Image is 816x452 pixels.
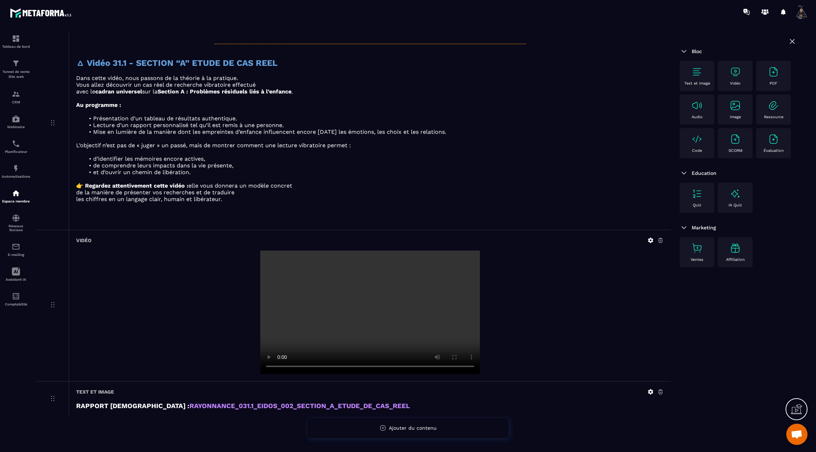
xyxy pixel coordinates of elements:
img: text-image no-wra [768,66,779,78]
p: Évaluation [764,148,784,153]
img: automations [12,164,20,173]
img: automations [12,189,20,198]
p: Réseaux Sociaux [2,224,30,232]
img: text-image no-wra [768,100,779,111]
p: Audio [692,115,703,119]
span: Dans cette vidéo, nous passons de la théorie à la pratique. [76,75,238,81]
span: d’identifier les mémoires encore actives, [93,155,205,162]
p: Vidéo [730,81,741,86]
a: social-networksocial-networkRéseaux Sociaux [2,208,30,237]
img: social-network [12,214,20,222]
p: Affiliation [726,257,745,262]
span: L’objectif n’est pas de « juger » un passé, mais de montrer comment une lecture vibratoire permet : [76,142,351,149]
span: Présentation d’un tableau de résultats authentique. [93,115,237,122]
img: text-image no-wra [730,100,741,111]
strong: Au programme : [76,102,121,108]
img: text-image no-wra [730,66,741,78]
a: formationformationCRM [2,85,30,109]
strong: 👉 Regardez attentivement cette vidéo : [76,182,188,189]
img: text-image no-wra [691,66,703,78]
img: automations [12,115,20,123]
img: formation [12,90,20,98]
img: text-image no-wra [730,133,741,145]
a: accountantaccountantComptabilité [2,287,30,311]
p: Webinaire [2,125,30,129]
img: text-image no-wra [691,133,703,145]
strong: cadran universel [95,88,142,95]
p: Assistant IA [2,278,30,281]
img: logo [10,6,74,19]
img: text-image no-wra [691,100,703,111]
p: Image [730,115,741,119]
span: Lecture d’un rapport personnalisé tel qu’il est remis à une personne. [93,122,284,128]
p: Automatisations [2,174,30,178]
span: sur la [142,88,158,95]
img: text-image no-wra [691,188,703,199]
a: Assistant IA [2,262,30,287]
a: schedulerschedulerPlanificateur [2,134,30,159]
p: Comptabilité [2,302,30,306]
span: Ajouter du contenu [389,425,437,431]
span: de la manière de présenter vos recherches et de traduire [76,189,234,196]
p: Ventes [691,257,703,262]
img: text-image no-wra [768,133,779,145]
img: text-image [730,242,741,254]
p: Code [692,148,702,153]
span: Mise en lumière de la manière dont les empreintes d’enfance influencent encore [DATE] les émotion... [93,128,446,135]
a: automationsautomationsAutomatisations [2,159,30,184]
p: Tunnel de vente Site web [2,69,30,79]
strong: RAPPORT [DEMOGRAPHIC_DATA] : [76,402,189,410]
h6: Vidéo [76,238,91,243]
strong: 🜂 Vidéo 31.1 - SECTION “A” ETUDE DE CAS REEL [76,58,277,68]
p: IA Quiz [729,203,742,207]
p: Ressource [764,115,783,119]
img: arrow-down [680,47,688,56]
span: les chiffres en un langage clair, humain et libérateur. [76,196,222,202]
p: SCORM [729,148,742,153]
p: Text et image [684,81,710,86]
p: Planificateur [2,150,30,154]
p: CRM [2,100,30,104]
img: arrow-down [680,169,688,177]
span: elle vous donnera un modèle concret [188,182,292,189]
img: accountant [12,292,20,301]
p: PDF [770,81,777,86]
p: Quiz [693,203,701,207]
img: text-image [730,188,741,199]
strong: Section A : Problèmes résiduels liés à l’enfance [158,88,291,95]
span: __________________________________________________________________________________________________ [214,38,526,45]
span: de comprendre leurs impacts dans la vie présente, [93,162,233,169]
p: Espace membre [2,199,30,203]
p: E-mailing [2,253,30,257]
div: Ouvrir le chat [786,424,807,445]
img: scheduler [12,139,20,148]
img: email [12,242,20,251]
span: et d’ouvrir un chemin de libération. [93,169,191,176]
a: automationsautomationsEspace membre [2,184,30,208]
img: formation [12,59,20,68]
img: arrow-down [680,223,688,232]
a: emailemailE-mailing [2,237,30,262]
span: Marketing [692,225,716,230]
p: Tableau de bord [2,45,30,48]
strong: RAYONNANCE_031.1_EIDOS_002_SECTION_A_ETUDE_DE_CAS_REEL [189,402,410,410]
a: formationformationTunnel de vente Site web [2,54,30,85]
img: text-image no-wra [691,242,703,254]
a: formationformationTableau de bord [2,29,30,54]
span: . [291,88,293,95]
span: Vous allez découvrir un cas réel de recherche vibratoire effectué [76,81,256,88]
h6: Text et image [76,389,114,395]
img: formation [12,34,20,43]
a: automationsautomationsWebinaire [2,109,30,134]
span: Education [692,170,716,176]
span: avec le [76,88,95,95]
span: Bloc [692,48,702,54]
